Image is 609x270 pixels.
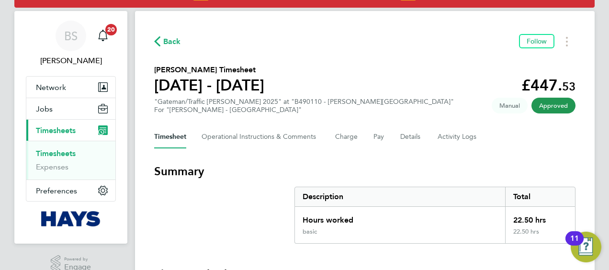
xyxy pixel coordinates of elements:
button: Charge [335,125,358,148]
span: Follow [527,37,547,45]
a: Timesheets [36,149,76,158]
span: Back [163,36,181,47]
a: BS[PERSON_NAME] [26,21,116,67]
a: 20 [93,21,113,51]
div: basic [303,228,317,236]
button: Pay [373,125,385,148]
button: Open Resource Center, 11 new notifications [571,232,601,262]
div: Summary [294,187,575,244]
button: Operational Instructions & Comments [202,125,320,148]
span: BS [64,30,78,42]
span: This timesheet was manually created. [492,98,528,113]
div: Timesheets [26,141,115,180]
span: This timesheet has been approved. [531,98,575,113]
div: Description [295,187,505,206]
span: Timesheets [36,126,76,135]
h2: [PERSON_NAME] Timesheet [154,64,264,76]
span: Network [36,83,66,92]
span: Billy Smith [26,55,116,67]
button: Jobs [26,98,115,119]
h3: Summary [154,164,575,179]
h1: [DATE] - [DATE] [154,76,264,95]
a: Go to home page [26,211,116,226]
img: hays-logo-retina.png [41,211,101,226]
div: 11 [570,238,579,251]
app-decimal: £447. [521,76,575,94]
div: Total [505,187,575,206]
button: Activity Logs [438,125,478,148]
div: 22.50 hrs [505,228,575,243]
button: Timesheets [26,120,115,141]
button: Timesheet [154,125,186,148]
span: Powered by [64,255,91,263]
span: Jobs [36,104,53,113]
div: Hours worked [295,207,505,228]
button: Back [154,35,181,47]
a: Expenses [36,162,68,171]
div: For "[PERSON_NAME] - [GEOGRAPHIC_DATA]" [154,106,454,114]
button: Timesheets Menu [558,34,575,49]
div: 22.50 hrs [505,207,575,228]
span: Preferences [36,186,77,195]
button: Preferences [26,180,115,201]
div: "Gateman/Traffic [PERSON_NAME] 2025" at "B490110 - [PERSON_NAME][GEOGRAPHIC_DATA]" [154,98,454,114]
button: Details [400,125,422,148]
span: 20 [105,24,117,35]
span: 53 [562,79,575,93]
button: Follow [519,34,554,48]
nav: Main navigation [14,11,127,244]
button: Network [26,77,115,98]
